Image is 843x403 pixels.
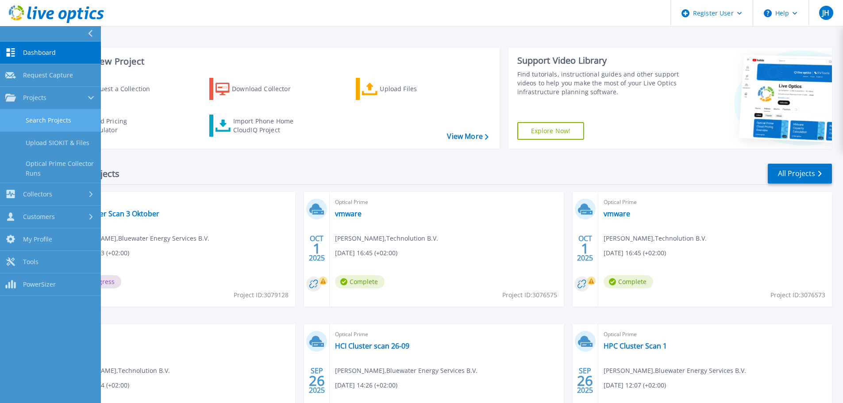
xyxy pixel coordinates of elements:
span: Projects [23,94,46,102]
span: Project ID: 3076573 [770,290,825,300]
div: OCT 2025 [577,232,593,265]
a: Upload Files [356,78,454,100]
span: [DATE] 16:45 (+02:00) [335,248,397,258]
span: Optical Prime [67,197,290,207]
div: OCT 2025 [308,232,325,265]
span: 26 [577,377,593,384]
span: Request Capture [23,71,73,79]
div: Support Video Library [517,55,682,66]
span: Tools [23,258,38,266]
div: SEP 2025 [308,365,325,397]
div: Find tutorials, instructional guides and other support videos to help you make the most of your L... [517,70,682,96]
span: My Profile [23,235,52,243]
span: Optical Prime [335,330,558,339]
span: Dashboard [23,49,56,57]
a: All Projects [768,164,832,184]
span: [DATE] 14:26 (+02:00) [335,380,397,390]
span: Customers [23,213,55,221]
span: [PERSON_NAME] , Technolution B.V. [335,234,438,243]
span: Optical Prime [604,330,827,339]
div: Download Collector [232,80,303,98]
span: 1 [313,245,321,252]
a: vmware [604,209,630,218]
span: [PERSON_NAME] , Bluewater Energy Services B.V. [67,234,209,243]
span: Optical Prime [335,197,558,207]
span: JH [822,9,829,16]
a: Request a Collection [63,78,162,100]
div: SEP 2025 [577,365,593,397]
span: [PERSON_NAME] , Technolution B.V. [67,366,170,376]
span: Project ID: 3076575 [502,290,557,300]
a: vmware [335,209,362,218]
div: Import Phone Home CloudIQ Project [233,117,302,134]
span: Optical Prime [604,197,827,207]
div: Upload Files [380,80,450,98]
span: [DATE] 16:45 (+02:00) [604,248,666,258]
div: Cloud Pricing Calculator [87,117,158,134]
a: Explore Now! [517,122,585,140]
span: Complete [335,275,385,288]
span: 1 [581,245,589,252]
span: [PERSON_NAME] , Bluewater Energy Services B.V. [604,366,746,376]
span: Project ID: 3079128 [234,290,289,300]
span: 26 [309,377,325,384]
span: [DATE] 12:07 (+02:00) [604,380,666,390]
span: Collectors [23,190,52,198]
a: View More [447,132,488,141]
span: Optical Prime [67,330,290,339]
a: HCI Cluster scan 26-09 [335,342,409,350]
span: PowerSizer [23,280,56,288]
div: Request a Collection [88,80,159,98]
a: HPC Cluster Scan 1 [604,342,667,350]
h3: Start a New Project [63,57,488,66]
span: Complete [604,275,653,288]
a: Download Collector [209,78,308,100]
span: [PERSON_NAME] , Bluewater Energy Services B.V. [335,366,477,376]
a: HPC Cluster Scan 3 Oktober [67,209,159,218]
a: Cloud Pricing Calculator [63,115,162,137]
span: [PERSON_NAME] , Technolution B.V. [604,234,707,243]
